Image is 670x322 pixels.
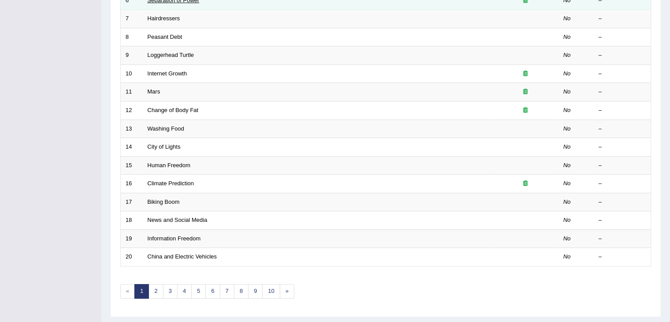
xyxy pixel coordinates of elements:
a: Information Freedom [148,235,201,242]
em: No [563,107,571,113]
div: – [599,15,646,23]
div: – [599,33,646,41]
em: No [563,253,571,260]
em: No [563,15,571,22]
em: No [563,88,571,95]
em: No [563,125,571,132]
a: 2 [148,284,163,299]
a: » [280,284,294,299]
td: 7 [121,10,143,28]
td: 10 [121,64,143,83]
div: – [599,70,646,78]
a: 1 [134,284,149,299]
a: Climate Prediction [148,180,194,187]
a: 9 [248,284,263,299]
a: 6 [205,284,220,299]
em: No [563,70,571,77]
em: No [563,235,571,242]
div: – [599,253,646,261]
a: Change of Body Fat [148,107,199,113]
td: 11 [121,83,143,101]
td: 9 [121,46,143,65]
a: 10 [262,284,280,299]
em: No [563,180,571,187]
em: No [563,162,571,168]
a: 8 [234,284,248,299]
em: No [563,198,571,205]
td: 16 [121,175,143,193]
em: No [563,52,571,58]
td: 19 [121,229,143,248]
a: 5 [191,284,206,299]
a: Internet Growth [148,70,187,77]
div: – [599,125,646,133]
span: « [120,284,135,299]
td: 20 [121,248,143,266]
a: 4 [177,284,192,299]
a: 3 [163,284,178,299]
div: Exam occurring question [497,180,554,188]
div: – [599,143,646,151]
div: – [599,106,646,115]
td: 13 [121,120,143,138]
div: – [599,235,646,243]
td: 18 [121,211,143,230]
a: Loggerhead Turtle [148,52,194,58]
div: Exam occurring question [497,88,554,96]
div: – [599,88,646,96]
div: Exam occurring question [497,106,554,115]
div: – [599,161,646,170]
a: China and Electric Vehicles [148,253,217,260]
div: – [599,216,646,225]
a: Hairdressers [148,15,180,22]
em: No [563,143,571,150]
a: Biking Boom [148,198,180,205]
div: – [599,198,646,206]
em: No [563,217,571,223]
a: 7 [220,284,234,299]
a: Washing Food [148,125,184,132]
a: Mars [148,88,160,95]
td: 12 [121,101,143,120]
div: – [599,51,646,60]
div: Exam occurring question [497,70,554,78]
td: 17 [121,193,143,211]
a: News and Social Media [148,217,207,223]
div: – [599,180,646,188]
em: No [563,34,571,40]
td: 14 [121,138,143,157]
td: 8 [121,28,143,46]
a: City of Lights [148,143,181,150]
td: 15 [121,156,143,175]
a: Peasant Debt [148,34,182,40]
a: Human Freedom [148,162,191,168]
